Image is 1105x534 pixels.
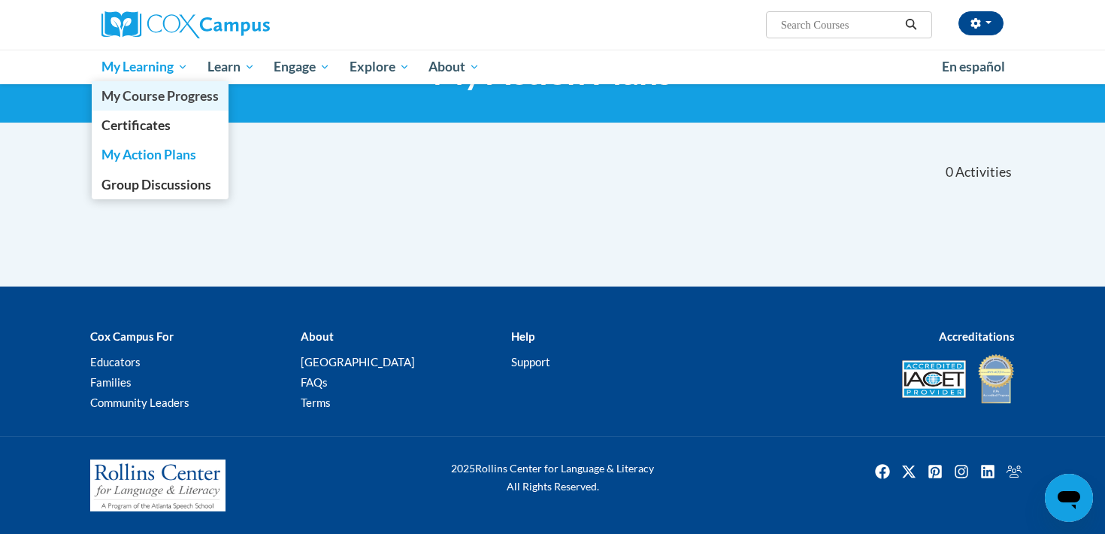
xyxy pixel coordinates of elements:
span: Learn [207,58,255,76]
span: My Action Plans [101,147,196,162]
span: My Course Progress [101,88,219,104]
a: Terms [301,396,331,409]
b: About [301,329,334,343]
span: Activities [955,164,1012,181]
b: Help [511,329,534,343]
button: Account Settings [958,11,1004,35]
span: 2025 [451,462,475,475]
a: Support [511,355,550,369]
img: LinkedIn icon [976,460,1000,484]
span: Certificates [101,117,171,133]
span: Group Discussions [101,177,211,193]
a: Instagram [949,460,973,484]
a: [GEOGRAPHIC_DATA] [301,355,415,369]
a: Linkedin [976,460,1000,484]
a: My Course Progress [92,81,229,111]
img: Pinterest icon [923,460,947,484]
a: Explore [340,50,419,84]
b: Cox Campus For [90,329,174,343]
iframe: Button to launch messaging window [1045,474,1093,522]
a: About [419,50,490,84]
span: En español [942,59,1005,74]
a: Facebook [870,460,895,484]
img: Instagram icon [949,460,973,484]
a: En español [932,51,1015,83]
a: Engage [264,50,340,84]
img: Cox Campus [101,11,270,38]
a: Pinterest [923,460,947,484]
a: My Learning [92,50,198,84]
img: Facebook icon [870,460,895,484]
a: My Action Plans [92,140,229,169]
span: Explore [350,58,410,76]
a: Facebook Group [1002,460,1026,484]
input: Search Courses [780,16,900,34]
a: FAQs [301,375,328,389]
img: Twitter icon [897,460,921,484]
a: Families [90,375,132,389]
a: Educators [90,355,141,369]
img: Accredited IACET® Provider [902,360,966,398]
div: Main menu [79,50,1026,84]
a: Certificates [92,111,229,140]
a: Cox Campus [101,11,387,38]
span: 0 [946,164,953,181]
a: Community Leaders [90,396,189,409]
span: My Learning [101,58,188,76]
b: Accreditations [939,329,1015,343]
div: Rollins Center for Language & Literacy All Rights Reserved. [395,460,710,496]
button: Search [900,16,922,34]
a: Learn [198,50,265,84]
span: About [428,58,480,76]
span: Engage [274,58,330,76]
a: Twitter [897,460,921,484]
img: Facebook group icon [1002,460,1026,484]
img: Rollins Center for Language & Literacy - A Program of the Atlanta Speech School [90,460,226,512]
a: Group Discussions [92,170,229,199]
img: IDA® Accredited [977,353,1015,405]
